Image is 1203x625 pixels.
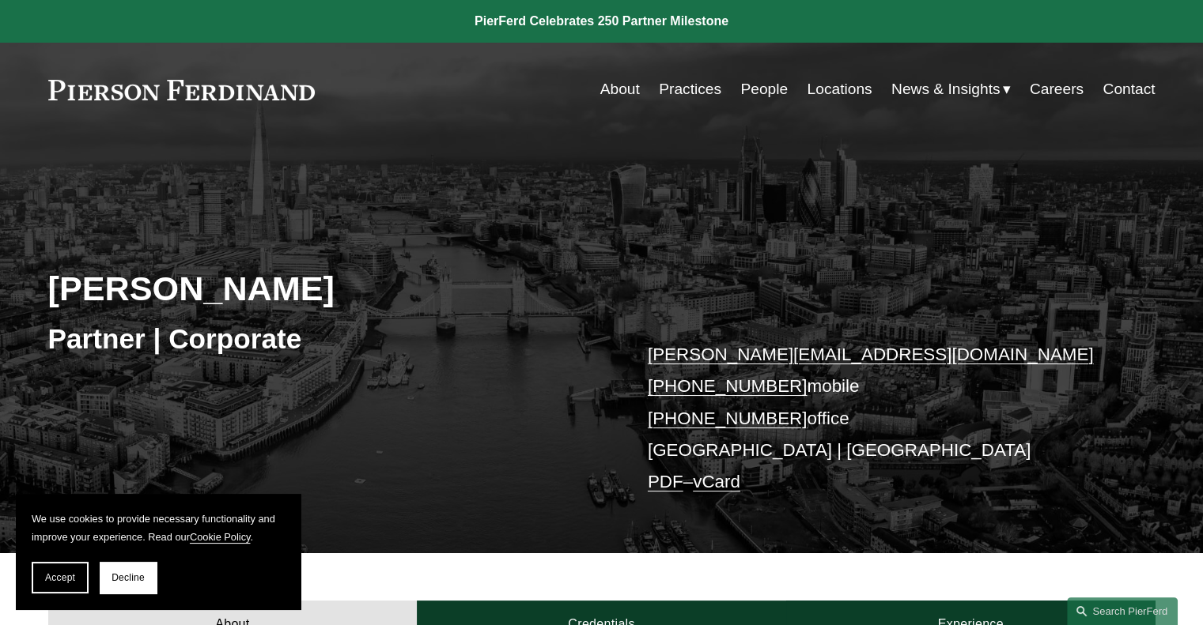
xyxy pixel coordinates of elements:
button: Decline [100,562,157,593]
a: About [600,74,640,104]
a: [PHONE_NUMBER] [648,376,808,396]
section: Cookie banner [16,494,301,609]
a: folder dropdown [891,74,1011,104]
a: People [740,74,788,104]
h3: Partner | Corporate [48,322,602,356]
p: We use cookies to provide necessary functionality and improve your experience. Read our . [32,510,285,546]
a: [PHONE_NUMBER] [648,409,808,428]
a: PDF [648,472,683,491]
button: Accept [32,562,89,593]
h2: [PERSON_NAME] [48,268,602,309]
a: Careers [1030,74,1084,104]
p: mobile office [GEOGRAPHIC_DATA] | [GEOGRAPHIC_DATA] – [648,339,1109,499]
span: News & Insights [891,76,1001,104]
a: Contact [1103,74,1155,104]
a: Search this site [1067,597,1178,625]
span: Accept [45,572,75,583]
a: [PERSON_NAME][EMAIL_ADDRESS][DOMAIN_NAME] [648,345,1094,364]
a: Practices [659,74,721,104]
span: Decline [112,572,145,583]
a: vCard [693,472,740,491]
a: Cookie Policy [190,531,251,543]
a: Locations [807,74,872,104]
